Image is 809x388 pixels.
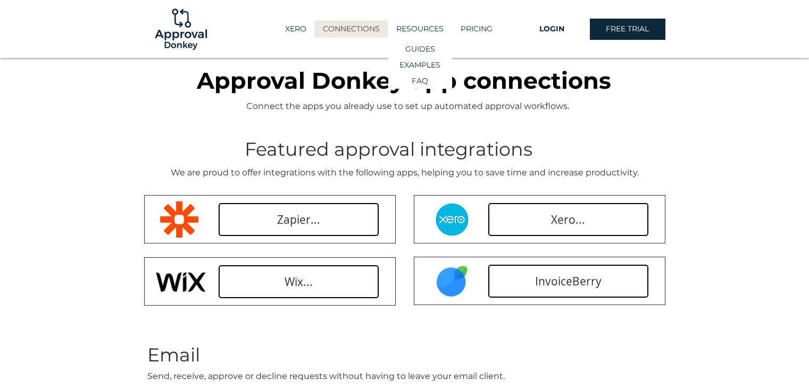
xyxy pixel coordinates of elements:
span: Send, receive, approve or decline requests without having to leave your email client. [147,371,505,381]
a: Xero... [488,203,648,236]
span: Approval Donkey app connections [197,66,611,95]
span: LOGIN [539,24,564,35]
a: GUIDES [388,41,452,57]
a: Zapier... [219,203,379,236]
p: XERO [280,20,312,38]
p: EXAMPLES [396,57,444,73]
p: PRICING [455,20,498,38]
span: Wix... [285,274,313,290]
p: GUIDES [402,41,439,57]
a: InvoiceBerry [488,265,648,298]
span: InvoiceBerry [535,274,602,289]
span: Connect the apps you already use to set up automated approval workflows. [246,101,569,111]
span: Zapier... [277,212,320,227]
a: LOGIN [514,19,590,40]
p: RESOURCES [391,20,449,38]
a: EXAMPLES [388,57,452,73]
span: Email [147,343,200,366]
img: Logo-01.png [152,1,210,58]
p: FAQ [408,73,432,89]
span: We are proud to offer integrations with the following apps, helping you to save time and increase... [171,167,639,178]
img: zapier-logomark.png [160,201,198,238]
img: InvoiceBerry.PNG [435,265,470,298]
a: Wix... [219,265,379,298]
nav: Site [263,20,514,38]
a: FAQ [388,73,452,89]
img: Wix Logo.PNG [151,265,207,298]
a: CONNECTIONS [314,20,388,38]
a: FREE TRIAL [590,19,665,40]
div: RESOURCES [388,20,452,38]
p: CONNECTIONS [318,20,385,38]
img: Xero Circle.png [435,203,470,236]
a: PRICING [452,20,501,38]
span: Featured approval integrations [245,138,532,161]
span: Xero... [551,212,585,227]
a: XERO [277,20,314,38]
span: FREE TRIAL [606,24,649,35]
